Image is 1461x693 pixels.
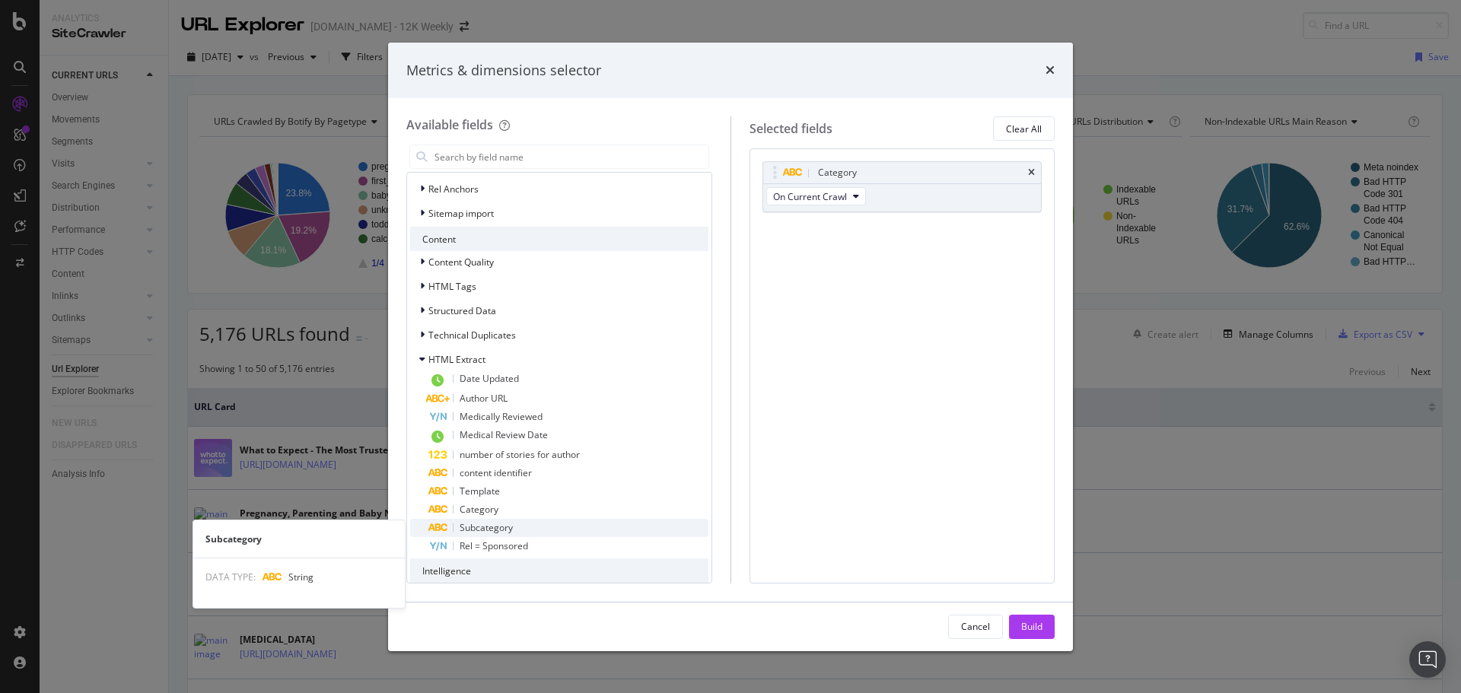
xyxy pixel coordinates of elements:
div: Clear All [1006,122,1042,135]
span: Author URL [460,392,508,405]
span: Subcategory [460,521,513,534]
span: HTML Tags [428,280,476,293]
div: Subcategory [193,532,405,545]
div: Open Intercom Messenger [1409,641,1446,678]
div: Available fields [406,116,493,133]
button: Clear All [993,116,1055,141]
span: On Current Crawl [773,190,847,203]
div: times [1046,61,1055,81]
span: Date Updated [460,372,519,385]
div: Intelligence [410,558,708,583]
span: Rel = Sponsored [460,539,528,552]
div: Build [1021,620,1042,633]
span: Rel Anchors [428,183,479,196]
button: Build [1009,615,1055,639]
div: Metrics & dimensions selector [406,61,601,81]
div: Content [410,227,708,251]
span: number of stories for author [460,448,580,461]
span: Technical Duplicates [428,329,516,342]
div: times [1028,168,1035,177]
div: modal [388,43,1073,651]
input: Search by field name [433,145,708,168]
span: Structured Data [428,304,496,317]
span: Medical Review Date [460,428,548,441]
div: Category [818,165,857,180]
button: On Current Crawl [766,187,866,205]
span: Template [460,485,500,497]
span: content identifier [460,466,532,479]
span: Content Quality [428,256,494,269]
span: HTML Extract [428,353,485,366]
span: Sitemap import [428,207,494,220]
div: Cancel [961,620,990,633]
span: Medically Reviewed [460,410,543,423]
button: Cancel [948,615,1003,639]
div: Selected fields [750,120,832,138]
div: CategorytimesOn Current Crawl [762,161,1042,212]
span: Category [460,503,498,516]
